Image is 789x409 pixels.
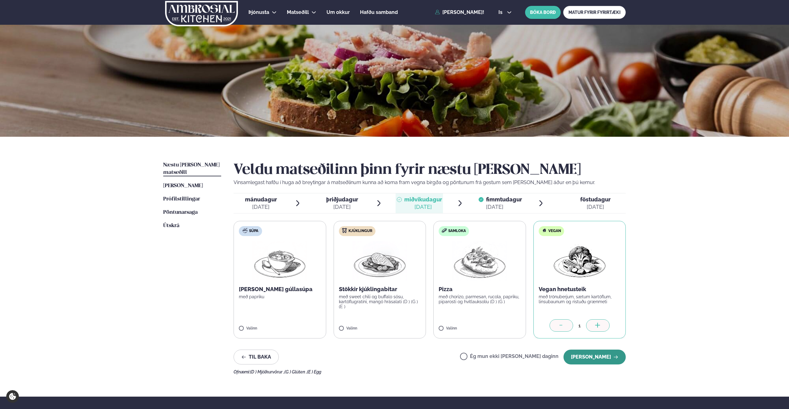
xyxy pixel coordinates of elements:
img: chicken.svg [342,228,347,233]
span: föstudagur [580,196,611,203]
span: (G ) Glúten , [284,369,307,374]
span: miðvikudagur [404,196,442,203]
div: 1 [573,322,586,329]
button: Til baka [234,350,279,364]
span: Næstu [PERSON_NAME] matseðill [163,162,220,175]
span: Súpa [249,229,258,234]
button: [PERSON_NAME] [563,350,626,364]
p: með papriku [239,294,321,299]
a: Þjónusta [248,9,269,16]
a: [PERSON_NAME] [163,182,203,190]
span: is [498,10,504,15]
a: Útskrá [163,222,179,230]
span: Kjúklingur [348,229,372,234]
img: sandwich-new-16px.svg [442,228,447,233]
div: [DATE] [245,203,277,211]
button: BÓKA BORÐ [525,6,561,19]
p: Stökkir kjúklingabitar [339,286,421,293]
div: [DATE] [404,203,442,211]
span: fimmtudagur [486,196,522,203]
img: Pizza-Bread.png [452,241,507,281]
span: Vegan [548,229,561,234]
div: [DATE] [326,203,358,211]
span: Matseðill [287,9,309,15]
span: Þjónusta [248,9,269,15]
a: [PERSON_NAME]! [435,10,484,15]
a: Um okkur [327,9,350,16]
h2: Veldu matseðilinn þinn fyrir næstu [PERSON_NAME] [234,161,626,179]
span: Pöntunarsaga [163,210,198,215]
span: þriðjudagur [326,196,358,203]
p: Pizza [439,286,521,293]
a: Hafðu samband [360,9,398,16]
p: með sweet chili og buffalo sósu, kartöflugratíni, mangó hrásalati (D ) (G ) (E ) [339,294,421,309]
a: Prófílstillingar [163,196,200,203]
img: Soup.png [252,241,307,281]
span: (E ) Egg [307,369,321,374]
span: [PERSON_NAME] [163,183,203,188]
a: Matseðill [287,9,309,16]
span: Samloka [448,229,466,234]
span: mánudagur [245,196,277,203]
a: MATUR FYRIR FYRIRTÆKI [563,6,626,19]
button: is [493,10,517,15]
span: Hafðu samband [360,9,398,15]
a: Cookie settings [6,390,19,403]
div: Ofnæmi: [234,369,626,374]
div: [DATE] [486,203,522,211]
span: Prófílstillingar [163,196,200,202]
p: Vinsamlegast hafðu í huga að breytingar á matseðlinum kunna að koma fram vegna birgða og pöntunum... [234,179,626,186]
p: með trönuberjum, sætum kartöflum, linsubaunum og ristuðu grænmeti [539,294,621,304]
img: logo [164,1,239,26]
img: Chicken-breast.png [353,241,407,281]
span: (D ) Mjólkurvörur , [250,369,284,374]
p: með chorizo, parmesan, rucola, papriku, piparosti og hvítlauksolíu (D ) (G ) [439,294,521,304]
img: Vegan.svg [542,228,547,233]
span: Um okkur [327,9,350,15]
p: [PERSON_NAME] gúllasúpa [239,286,321,293]
a: Pöntunarsaga [163,209,198,216]
img: Vegan.png [552,241,607,281]
img: soup.svg [243,228,248,233]
a: Næstu [PERSON_NAME] matseðill [163,161,221,176]
span: Útskrá [163,223,179,228]
div: [DATE] [580,203,611,211]
p: Vegan hnetusteik [539,286,621,293]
